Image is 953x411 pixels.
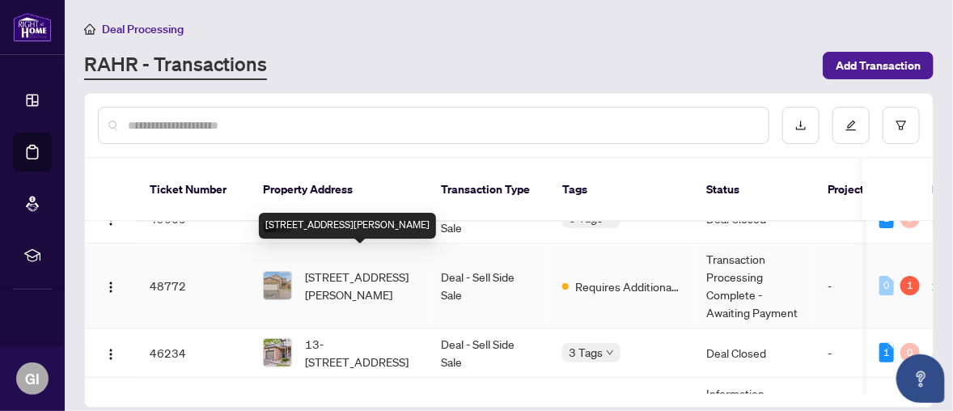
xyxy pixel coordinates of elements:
[823,52,934,79] button: Add Transaction
[569,343,603,362] span: 3 Tags
[305,335,415,371] span: 13-[STREET_ADDRESS]
[428,244,549,328] td: Deal - Sell Side Sale
[896,120,907,131] span: filter
[836,53,921,78] span: Add Transaction
[13,12,52,42] img: logo
[815,244,912,328] td: -
[896,354,945,403] button: Open asap
[84,23,95,35] span: home
[102,22,184,36] span: Deal Processing
[845,120,857,131] span: edit
[137,244,250,328] td: 48772
[250,159,428,222] th: Property Address
[782,107,820,144] button: download
[900,343,920,362] div: 0
[879,343,894,362] div: 1
[879,276,894,295] div: 0
[104,348,117,361] img: Logo
[900,276,920,295] div: 1
[428,159,549,222] th: Transaction Type
[84,51,267,80] a: RAHR - Transactions
[264,339,291,367] img: thumbnail-img
[264,272,291,299] img: thumbnail-img
[693,159,815,222] th: Status
[815,159,912,222] th: Project Name
[815,328,912,378] td: -
[98,340,124,366] button: Logo
[137,159,250,222] th: Ticket Number
[305,268,415,303] span: [STREET_ADDRESS][PERSON_NAME]
[98,273,124,299] button: Logo
[575,278,680,295] span: Requires Additional Docs
[693,328,815,378] td: Deal Closed
[606,349,614,357] span: down
[137,328,250,378] td: 46234
[693,244,815,328] td: Transaction Processing Complete - Awaiting Payment
[428,328,549,378] td: Deal - Sell Side Sale
[795,120,807,131] span: download
[25,367,40,390] span: GI
[259,213,436,239] div: [STREET_ADDRESS][PERSON_NAME]
[549,159,693,222] th: Tags
[883,107,920,144] button: filter
[104,281,117,294] img: Logo
[832,107,870,144] button: edit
